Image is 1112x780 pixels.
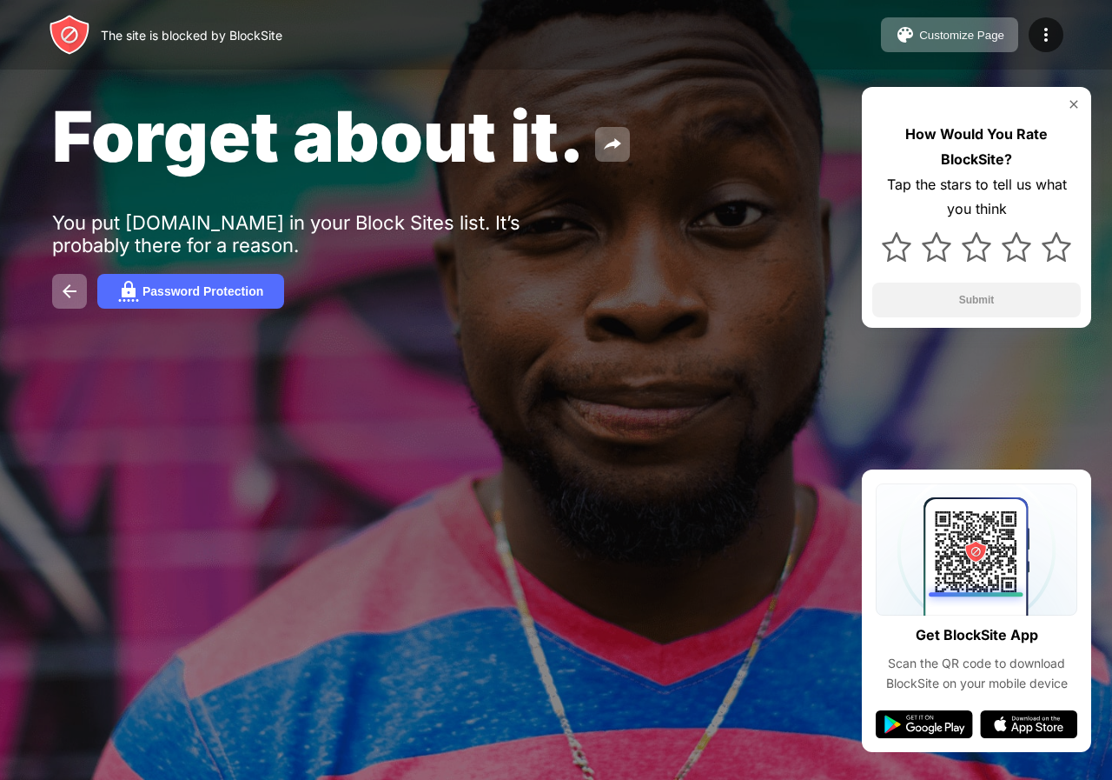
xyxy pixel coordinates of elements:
div: Scan the QR code to download BlockSite on your mobile device [876,654,1077,693]
button: Customize Page [881,17,1018,52]
img: google-play.svg [876,710,973,738]
div: How Would You Rate BlockSite? [872,122,1081,172]
div: The site is blocked by BlockSite [101,28,282,43]
img: password.svg [118,281,139,302]
div: Get BlockSite App [916,623,1038,648]
span: Forget about it. [52,94,585,178]
img: star.svg [922,232,951,262]
img: back.svg [59,281,80,302]
div: Customize Page [919,29,1004,42]
img: star.svg [1002,232,1031,262]
button: Submit [872,283,1081,317]
img: menu-icon.svg [1036,24,1056,45]
img: star.svg [1042,232,1071,262]
img: header-logo.svg [49,14,90,56]
img: star.svg [962,232,991,262]
img: pallet.svg [895,24,916,45]
img: share.svg [602,134,623,155]
img: qrcode.svg [876,483,1077,616]
img: rate-us-close.svg [1067,97,1081,111]
div: You put [DOMAIN_NAME] in your Block Sites list. It’s probably there for a reason. [52,211,589,257]
img: star.svg [882,232,911,262]
button: Password Protection [97,274,284,309]
img: app-store.svg [980,710,1077,738]
div: Tap the stars to tell us what you think [872,172,1081,223]
div: Password Protection [142,284,263,298]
